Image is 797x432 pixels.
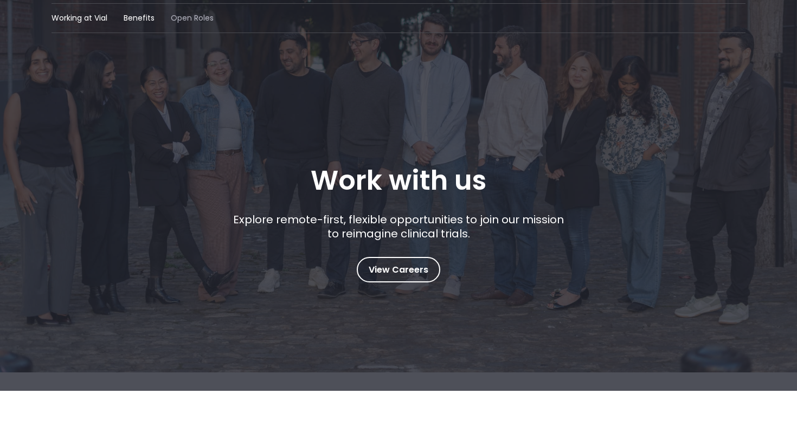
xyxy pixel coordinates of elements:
a: Open Roles [171,12,214,24]
span: View Careers [369,263,428,277]
p: Explore remote-first, flexible opportunities to join our mission to reimagine clinical trials. [229,212,568,241]
h1: Work with us [311,165,486,196]
a: Benefits [124,12,155,24]
a: Working at Vial [52,12,107,24]
a: View Careers [357,257,440,282]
